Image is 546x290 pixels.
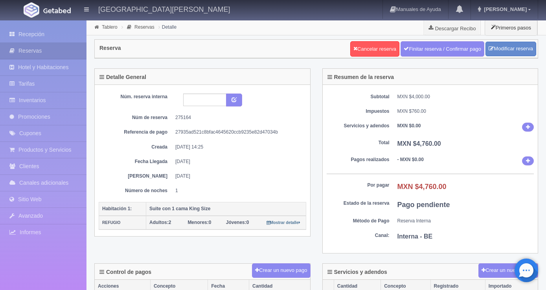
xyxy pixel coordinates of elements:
font: Finitar reserva / Confirmar pago [409,46,481,52]
font: Adultos: [149,220,169,225]
font: Acciones [98,283,119,289]
font: MXN $4,760.00 [397,183,447,191]
font: Jóvenes: [226,220,246,225]
font: Cupones [19,130,41,136]
a: Mostrar detalle [267,220,300,225]
font: Cancelar reserva [357,46,396,52]
font: MXN $4,760.00 [397,140,441,147]
font: Núm de reserva [132,115,167,120]
button: Primeros pasos [485,20,537,36]
font: [DATE] [175,159,190,164]
font: Recepción [18,31,44,37]
a: Tablero [102,24,117,30]
font: Productos y Servicios [18,147,72,153]
font: Pago pendiente [397,201,450,209]
font: [DATE] 14:25 [175,144,203,150]
font: Por pagar [367,182,389,188]
font: Tarifas [18,81,35,87]
font: 1 [175,188,178,193]
font: Creada [151,144,167,150]
img: Getabed [43,7,71,13]
font: Número de noches [125,188,167,193]
font: Modificar reserva [494,46,533,51]
font: Concepto [154,283,175,289]
font: MXN $4,000.00 [397,94,430,99]
font: Reserva Interna [397,218,431,224]
font: Detalle General [106,74,146,80]
font: Hotel y Habitaciones [18,64,68,70]
font: Canal: [375,233,390,238]
font: [GEOGRAPHIC_DATA][PERSON_NAME] [98,6,230,13]
font: [PERSON_NAME] [128,173,167,179]
font: Estado de la reserva [344,200,390,206]
font: Referencia de pago [124,129,167,135]
font: Habitación 1: [102,206,132,211]
font: Resumen de la reserva [334,74,394,80]
font: Crear un nuevo pago [259,268,307,273]
font: Total [379,140,390,145]
font: Reserva [99,45,121,51]
font: Primeros pasos [496,25,531,31]
font: [DATE] [175,173,190,179]
font: 0 [209,220,211,225]
font: [PERSON_NAME] [484,6,527,12]
font: Reservas [18,48,42,54]
font: 0 [246,220,249,225]
font: MXN $0.00 [397,123,421,128]
a: Reservas [134,24,154,30]
a: Modificar reserva [485,42,536,56]
font: Servicios y adendos [334,269,387,275]
img: Getabed [24,2,39,18]
font: Crear un nuevo cargo [485,268,535,273]
font: Fecha [211,283,225,289]
a: Descargar Recibo [424,20,480,35]
font: MXN $760.00 [397,108,426,114]
font: 27935ad521c8bfac4645620ccb9235e82d47034b [175,129,278,135]
font: Mostrar detalle [270,220,298,225]
button: Crear un nuevo cargo [478,263,538,278]
font: Impuestos [366,108,389,114]
font: Interna - BE [397,233,433,240]
font: Pagos realizados [351,157,389,162]
font: 2 [169,220,171,225]
font: Promociones [18,114,50,120]
font: Registrado [434,283,459,289]
font: Subtotal [371,94,390,99]
font: Detalle [162,24,176,30]
button: Crear un nuevo pago [252,263,310,278]
font: Método de Pago [353,218,390,224]
font: Concepto [384,283,406,289]
font: Cantidad [252,283,272,289]
font: Canales adicionales [19,180,68,186]
font: Núm. reserva interna [121,94,167,99]
a: Cancelar reserva [350,41,399,57]
font: Fecha Llegada [135,159,167,164]
font: Manuales de Ayuda [396,6,441,12]
font: Sitio Web [18,196,42,202]
font: Inventarios [19,97,46,103]
font: Importado [489,283,512,289]
font: Menores: [188,220,208,225]
font: Clientes [19,163,39,169]
font: Avanzado [18,213,43,219]
font: Control de pagos [106,269,151,275]
font: 275164 [175,115,191,120]
font: Cantidad [337,283,357,289]
font: Descargar Recibo [435,26,476,31]
font: Informes [20,229,41,235]
font: Suite con 1 cama King Size [149,206,210,211]
font: Servicios y adendos [344,123,389,128]
font: REFUGIO [102,220,120,225]
font: - MXN $0.00 [397,157,424,162]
